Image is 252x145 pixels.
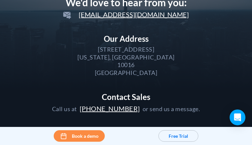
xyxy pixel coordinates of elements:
[52,104,200,113] div: Call us at or send us a message.
[61,12,191,18] a: [EMAIL_ADDRESS][DOMAIN_NAME]
[54,130,105,142] button: Book a demo
[77,105,143,112] a: [PHONE_NUMBER]
[63,11,189,18] span: [EMAIL_ADDRESS][DOMAIN_NAME]
[98,46,154,53] div: [STREET_ADDRESS]
[63,12,71,19] img: svg+xml;base64,PD94bWwgdmVyc2lvbj0iMS4wIiBlbmNvZGluZz0idXRmLTgiPz4KPHN2ZyB3aWR0aD0iMjRweCIgaGVpZ2...
[230,109,245,125] div: Open Intercom Messenger
[52,34,200,43] div: Our Address
[158,130,198,142] button: Free Trial
[95,69,157,77] div: [GEOGRAPHIC_DATA]
[52,92,200,102] div: Contact Sales
[117,61,135,69] div: 10016
[80,105,140,112] span: [PHONE_NUMBER]
[77,54,175,61] div: [US_STATE], [GEOGRAPHIC_DATA]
